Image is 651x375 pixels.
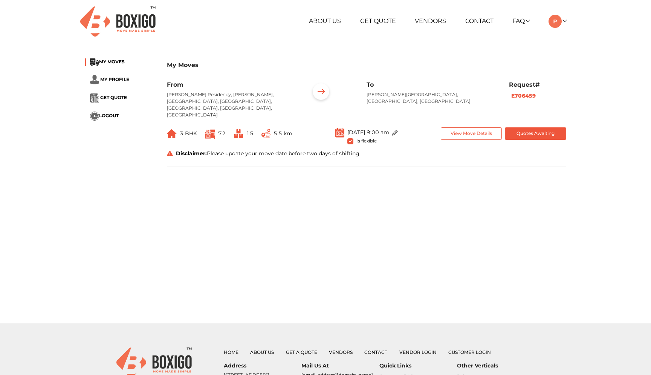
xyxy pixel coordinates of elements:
a: ... GET QUOTE [90,95,127,101]
strong: Disclaimer: [176,150,207,157]
h6: Request# [509,81,566,88]
img: ... [392,130,398,136]
a: Get a Quote [286,349,317,355]
img: ... [205,129,215,139]
img: ... [90,75,99,84]
a: Home [224,349,238,355]
button: ...LOGOUT [90,112,119,121]
img: ... [90,58,99,66]
span: 5.5 km [274,130,292,137]
img: ... [90,112,99,121]
img: ... [90,93,99,103]
img: Boxigo [80,6,156,36]
p: [PERSON_NAME] Residency, [PERSON_NAME], [GEOGRAPHIC_DATA], [GEOGRAPHIC_DATA], [GEOGRAPHIC_DATA], ... [167,91,298,118]
span: MY PROFILE [100,77,129,82]
div: Please update your move date before two days of shifting [161,150,572,158]
span: 15 [246,130,254,137]
button: View Move Details [441,127,502,140]
a: ...MY MOVES [90,59,125,65]
h6: Quick Links [379,363,457,369]
span: LOGOUT [99,113,119,119]
span: MY MOVES [99,59,125,65]
h3: My Moves [167,61,566,69]
img: ... [167,129,177,138]
img: ... [309,81,333,104]
a: ... MY PROFILE [90,77,129,82]
a: Customer Login [448,349,491,355]
img: ... [261,129,270,138]
a: About Us [250,349,274,355]
a: Contact [364,349,387,355]
h6: To [367,81,498,88]
a: Get Quote [360,17,396,24]
h6: Mail Us At [301,363,379,369]
a: Vendor Login [399,349,437,355]
button: E706459 [509,92,538,100]
a: Vendors [329,349,353,355]
span: [DATE] 9:00 am [347,129,389,136]
a: Vendors [415,17,446,24]
a: About Us [309,17,341,24]
img: ... [335,127,344,138]
span: GET QUOTE [100,95,127,101]
h6: Address [224,363,301,369]
button: Quotes Awaiting [505,127,566,140]
a: Contact [465,17,494,24]
span: Is flexible [356,137,377,144]
p: [PERSON_NAME][GEOGRAPHIC_DATA], [GEOGRAPHIC_DATA], [GEOGRAPHIC_DATA] [367,91,498,105]
h6: From [167,81,298,88]
b: E706459 [511,92,536,99]
h6: Other Verticals [457,363,535,369]
span: 3 BHK [180,130,197,137]
img: ... [234,129,243,138]
span: 72 [218,130,226,137]
a: FAQ [512,17,529,24]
